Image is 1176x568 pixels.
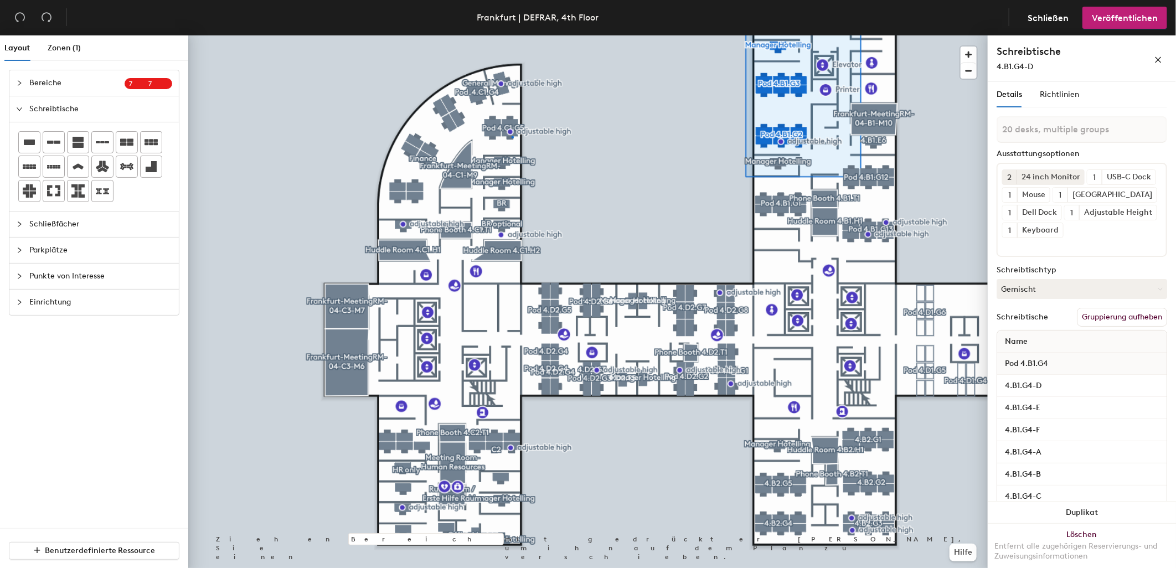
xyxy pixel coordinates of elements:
[16,247,23,254] span: collapsed
[1009,225,1012,236] span: 1
[29,290,172,315] span: Einrichtung
[1079,205,1157,220] div: Adjustable Height
[16,273,23,280] span: collapsed
[129,80,148,87] span: 7
[1018,7,1078,29] button: Schließen
[999,422,1164,438] input: Unbenannter Schreibtisch
[1082,7,1167,29] button: Veröffentlichen
[950,544,977,561] button: Hilfe
[1017,205,1061,220] div: Dell Dock
[997,90,1022,99] span: Details
[1002,170,1017,184] button: 2
[29,237,172,263] span: Parkplätze
[16,106,23,112] span: expanded
[4,43,30,53] span: Layout
[994,541,1169,561] div: Entfernt alle zugehörigen Reservierungs- und Zuweisungsinformationen
[999,445,1164,460] input: Unbenannter Schreibtisch
[1071,207,1074,219] span: 1
[48,43,81,53] span: Zonen (1)
[1094,172,1096,183] span: 1
[1040,90,1079,99] span: Richtlinien
[999,378,1164,394] input: Unbenannter Schreibtisch
[9,542,179,560] button: Benutzerdefinierte Ressource
[9,7,31,29] button: Rückgängig (⌘ + Z)
[1009,207,1012,219] span: 1
[1065,205,1079,220] button: 1
[1009,189,1012,201] span: 1
[999,467,1164,482] input: Unbenannter Schreibtisch
[29,264,172,289] span: Punkte von Interesse
[999,489,1164,504] input: Unbenannter Schreibtisch
[1007,172,1012,183] span: 2
[29,96,172,122] span: Schreibtische
[1017,223,1063,237] div: Keyboard
[1092,13,1158,23] span: Veröffentlichen
[997,62,1033,71] span: 4.B1.G4-D
[1017,170,1085,184] div: 24 inch Monitor
[14,12,25,23] span: undo
[16,80,23,86] span: collapsed
[35,7,58,29] button: Wiederherstellen (⌘ + ⇧ + Z)
[125,78,172,89] sup: 77
[477,11,599,24] div: Frankfurt | DEFRAR, 4th Floor
[1003,205,1017,220] button: 1
[16,221,23,228] span: collapsed
[148,80,168,87] span: 7
[999,332,1033,352] span: Name
[999,354,1054,374] span: Pod 4.B1.G4
[1154,56,1162,64] span: close
[1003,188,1017,202] button: 1
[1059,189,1062,201] span: 1
[1028,13,1069,23] span: Schließen
[997,149,1167,158] div: Ausstattungsoptionen
[1102,170,1156,184] div: USB-C Dock
[45,546,156,555] span: Benutzerdefinierte Ressource
[29,211,172,237] span: Schließfächer
[997,279,1167,299] button: Gemischt
[997,44,1118,59] h4: Schreibtische
[1077,308,1167,327] button: Gruppierung aufheben
[1017,188,1050,202] div: Mouse
[988,502,1176,524] button: Duplikat
[997,313,1048,322] div: Schreibtische
[999,400,1164,416] input: Unbenannter Schreibtisch
[997,266,1167,275] div: Schreibtischtyp
[1053,188,1067,202] button: 1
[1087,170,1102,184] button: 1
[29,70,125,96] span: Bereiche
[1067,188,1157,202] div: [GEOGRAPHIC_DATA]
[16,299,23,306] span: collapsed
[1003,223,1017,237] button: 1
